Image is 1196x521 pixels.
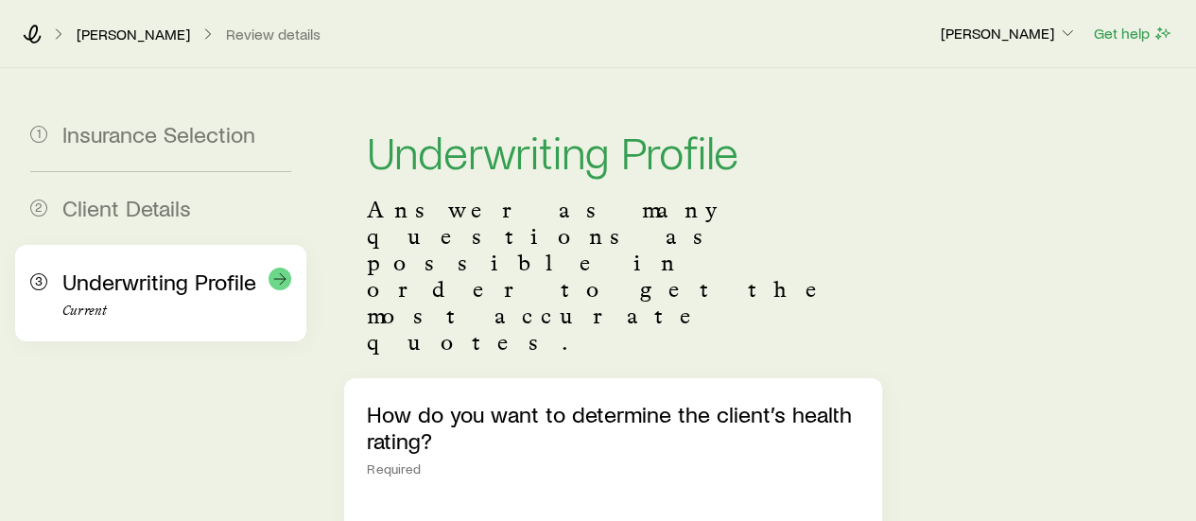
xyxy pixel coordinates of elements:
[30,126,47,143] span: 1
[30,273,47,290] span: 3
[367,129,858,174] h2: Underwriting Profile
[225,26,321,43] button: Review details
[941,24,1077,43] p: [PERSON_NAME]
[1093,23,1173,44] button: Get help
[30,200,47,217] span: 2
[367,461,858,477] div: Required
[62,194,191,221] span: Client Details
[367,401,858,454] p: How do you want to determine the client’s health rating?
[940,23,1078,45] button: [PERSON_NAME]
[62,304,291,319] p: Current
[62,120,255,148] span: Insurance Selection
[62,268,256,295] span: Underwriting Profile
[367,197,858,356] p: Answer as many questions as possible in order to get the most accurate quotes.
[76,26,191,43] a: [PERSON_NAME]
